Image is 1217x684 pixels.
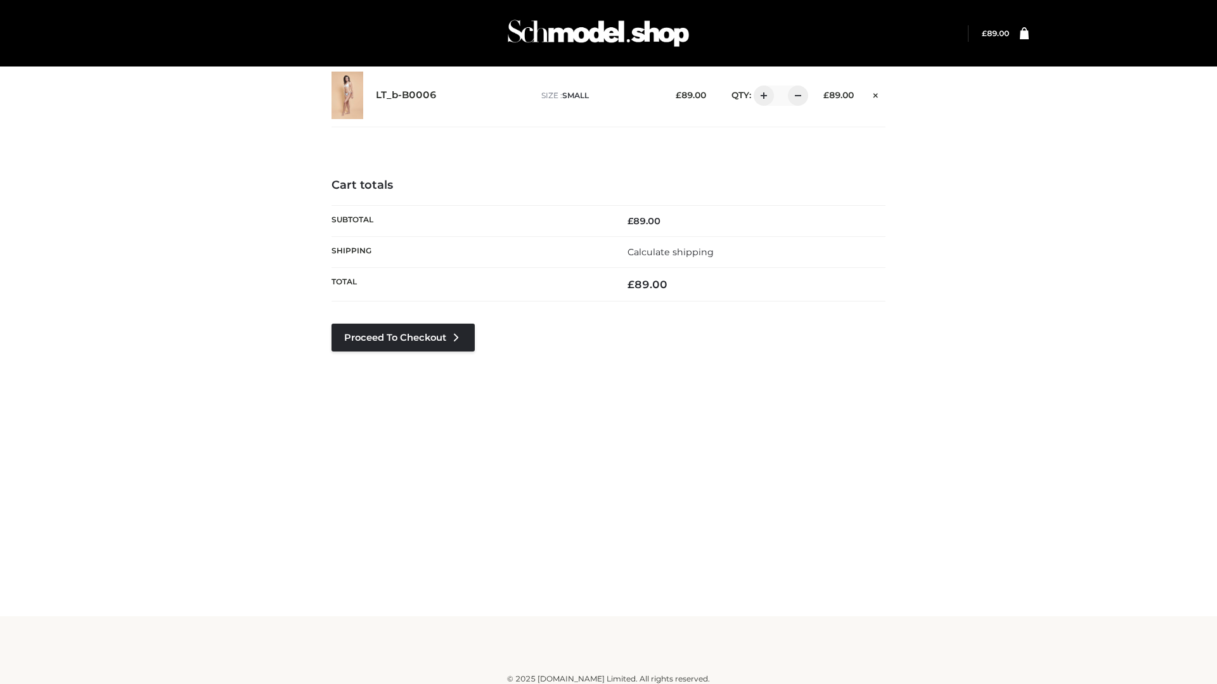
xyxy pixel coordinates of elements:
a: £89.00 [982,28,1009,38]
bdi: 89.00 [676,90,706,100]
bdi: 89.00 [823,90,854,100]
a: Calculate shipping [628,246,714,258]
th: Total [332,268,608,301]
img: Schmodel Admin 964 [503,8,693,58]
span: £ [628,278,634,291]
bdi: 89.00 [982,28,1009,38]
span: £ [823,90,829,100]
a: Proceed to Checkout [332,324,475,351]
th: Shipping [332,236,608,267]
p: size : [541,90,656,101]
a: LT_b-B0006 [376,89,437,101]
span: £ [676,90,681,100]
span: £ [628,215,633,227]
bdi: 89.00 [628,215,660,227]
span: £ [982,28,987,38]
div: QTY: [719,85,804,106]
th: Subtotal [332,205,608,236]
bdi: 89.00 [628,278,667,291]
a: Remove this item [866,85,885,102]
h4: Cart totals [332,179,885,193]
span: SMALL [562,91,589,100]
